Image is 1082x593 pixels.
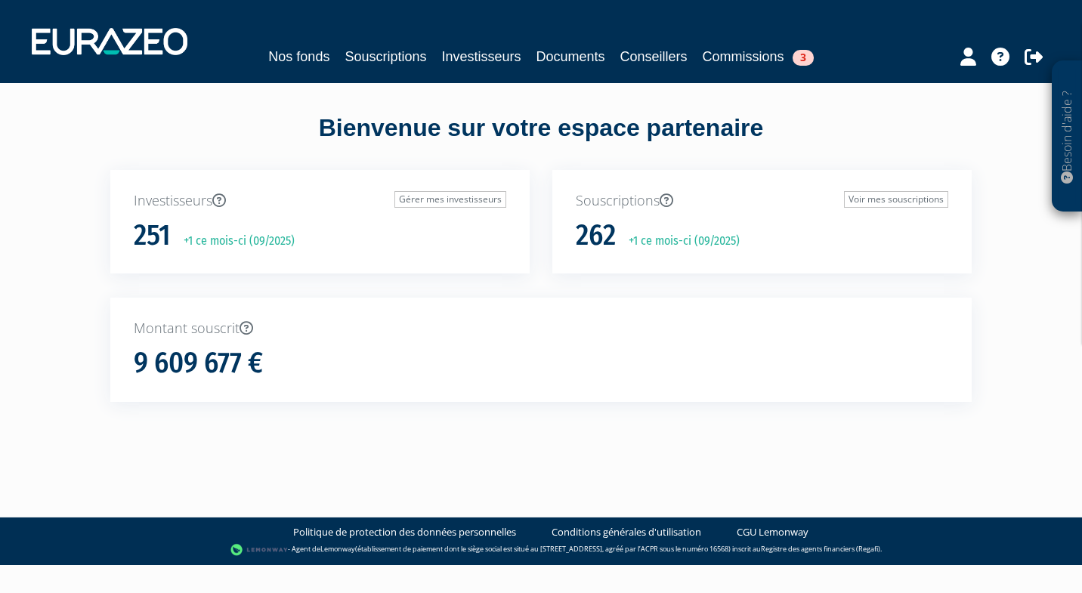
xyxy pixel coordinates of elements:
p: Investisseurs [134,191,506,211]
a: Conditions générales d'utilisation [552,525,701,539]
a: Nos fonds [268,46,329,67]
h1: 262 [576,220,616,252]
a: Conseillers [620,46,688,67]
a: Lemonway [320,544,355,554]
img: 1732889491-logotype_eurazeo_blanc_rvb.png [32,28,187,55]
p: Montant souscrit [134,319,948,338]
h1: 251 [134,220,171,252]
a: Politique de protection des données personnelles [293,525,516,539]
a: Gérer mes investisseurs [394,191,506,208]
span: 3 [793,50,814,66]
p: Besoin d'aide ? [1059,69,1076,205]
a: Investisseurs [441,46,521,67]
a: Voir mes souscriptions [844,191,948,208]
p: +1 ce mois-ci (09/2025) [618,233,740,250]
img: logo-lemonway.png [230,542,289,557]
p: Souscriptions [576,191,948,211]
p: +1 ce mois-ci (09/2025) [173,233,295,250]
h1: 9 609 677 € [134,347,263,379]
a: Registre des agents financiers (Regafi) [761,544,880,554]
a: Souscriptions [345,46,426,67]
div: - Agent de (établissement de paiement dont le siège social est situé au [STREET_ADDRESS], agréé p... [15,542,1067,557]
a: Commissions3 [703,46,814,67]
a: CGU Lemonway [737,525,808,539]
a: Documents [536,46,605,67]
div: Bienvenue sur votre espace partenaire [99,111,983,170]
